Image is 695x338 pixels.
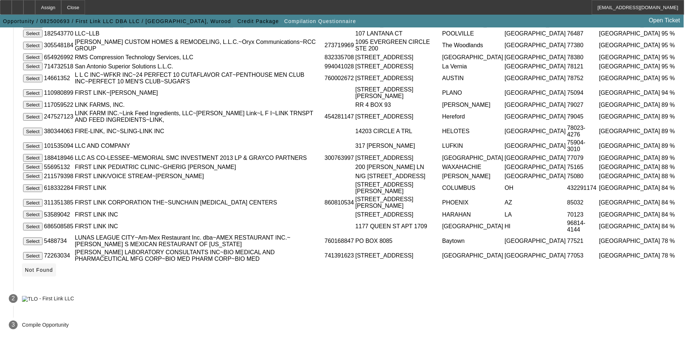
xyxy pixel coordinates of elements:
[44,53,74,61] td: 654926992
[567,71,598,85] td: 78752
[661,62,684,71] td: 95 %
[3,18,231,24] span: Opportunity / 082500693 / First Link LLC DBA LLC / [GEOGRAPHIC_DATA], Wurood
[504,62,566,71] td: [GEOGRAPHIC_DATA]
[599,172,661,180] td: [GEOGRAPHIC_DATA]
[282,15,358,28] button: Compilation Questionnaire
[599,86,661,100] td: [GEOGRAPHIC_DATA]
[504,29,566,38] td: [GEOGRAPHIC_DATA]
[23,101,42,109] button: Select
[39,296,74,302] div: - First Link LLC
[599,124,661,138] td: [GEOGRAPHIC_DATA]
[442,196,504,210] td: PHOENIX
[567,196,598,210] td: 85032
[661,110,684,124] td: 89 %
[504,139,566,153] td: [GEOGRAPHIC_DATA]
[661,196,684,210] td: 84 %
[661,124,684,138] td: 89 %
[74,124,324,138] td: FIRE-LINK, INC~SLING-LINK INC
[599,38,661,52] td: [GEOGRAPHIC_DATA]
[355,62,441,71] td: [STREET_ADDRESS]
[442,249,504,263] td: [GEOGRAPHIC_DATA]
[504,210,566,219] td: LA
[355,210,441,219] td: [STREET_ADDRESS]
[599,62,661,71] td: [GEOGRAPHIC_DATA]
[504,172,566,180] td: [GEOGRAPHIC_DATA]
[504,38,566,52] td: [GEOGRAPHIC_DATA]
[22,296,38,302] img: TLO
[599,154,661,162] td: [GEOGRAPHIC_DATA]
[567,219,598,233] td: 96814-4144
[23,237,42,245] button: Select
[661,181,684,195] td: 84 %
[567,249,598,263] td: 77053
[599,110,661,124] td: [GEOGRAPHIC_DATA]
[442,154,504,162] td: [GEOGRAPHIC_DATA]
[355,38,441,52] td: 1095 EVERGREEN CIRCLE STE 200
[23,163,42,171] button: Select
[74,110,324,124] td: LINK FARM INC.~Link Feed Ingredients, LLC~[PERSON_NAME] Link~L F I~LINK TRNSPT AND FEED INGREDIEN...
[44,181,74,195] td: 618332284
[44,62,74,71] td: 714732518
[22,322,69,328] p: Compile Opportunity
[599,210,661,219] td: [GEOGRAPHIC_DATA]
[567,86,598,100] td: 75094
[44,124,74,138] td: 380344063
[661,53,684,61] td: 95 %
[567,163,598,171] td: 75165
[504,53,566,61] td: [GEOGRAPHIC_DATA]
[23,113,42,121] button: Select
[324,154,354,162] td: 300763997
[504,249,566,263] td: [GEOGRAPHIC_DATA]
[355,86,441,100] td: [STREET_ADDRESS][PERSON_NAME]
[284,18,356,24] span: Compilation Questionnaire
[504,110,566,124] td: [GEOGRAPHIC_DATA]
[661,219,684,233] td: 84 %
[324,71,354,85] td: 760002672
[44,154,74,162] td: 188418946
[236,15,281,28] button: Credit Package
[355,29,441,38] td: 107 LANTANA CT
[599,196,661,210] td: [GEOGRAPHIC_DATA]
[567,139,598,153] td: 75904-3010
[44,29,74,38] td: 182543770
[355,219,441,233] td: 1177 QUEEN ST APT 1709
[567,38,598,52] td: 77380
[12,322,15,328] span: 3
[442,181,504,195] td: COLUMBUS
[504,86,566,100] td: [GEOGRAPHIC_DATA]
[599,163,661,171] td: [GEOGRAPHIC_DATA]
[599,53,661,61] td: [GEOGRAPHIC_DATA]
[12,295,15,302] span: 2
[442,210,504,219] td: HARAHAN
[44,234,74,248] td: 5488734
[355,110,441,124] td: [STREET_ADDRESS]
[355,139,441,153] td: 317 [PERSON_NAME]
[355,71,441,85] td: [STREET_ADDRESS]
[599,71,661,85] td: [GEOGRAPHIC_DATA]
[567,101,598,109] td: 79027
[25,267,53,273] span: Not Found
[442,86,504,100] td: PLANO
[74,154,324,162] td: LLC AS CO-LESSEE~MEMORIAL SMC INVESTMENT 2013 LP & GRAYCO PARTNERS
[442,29,504,38] td: POOLVILLE
[23,211,42,218] button: Select
[23,128,42,135] button: Select
[442,38,504,52] td: The Woodlands
[23,199,42,207] button: Select
[23,223,42,230] button: Select
[74,86,324,100] td: FIRST LINK~[PERSON_NAME]
[23,53,42,61] button: Select
[23,142,42,150] button: Select
[661,163,684,171] td: 88 %
[567,29,598,38] td: 76487
[23,42,42,49] button: Select
[44,101,74,109] td: 117059522
[442,62,504,71] td: La Vernia
[355,196,441,210] td: [STREET_ADDRESS][PERSON_NAME]
[44,163,74,171] td: 55695132
[44,71,74,85] td: 14661352
[661,234,684,248] td: 78 %
[74,181,324,195] td: FIRST LINK
[23,154,42,162] button: Select
[324,234,354,248] td: 760168847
